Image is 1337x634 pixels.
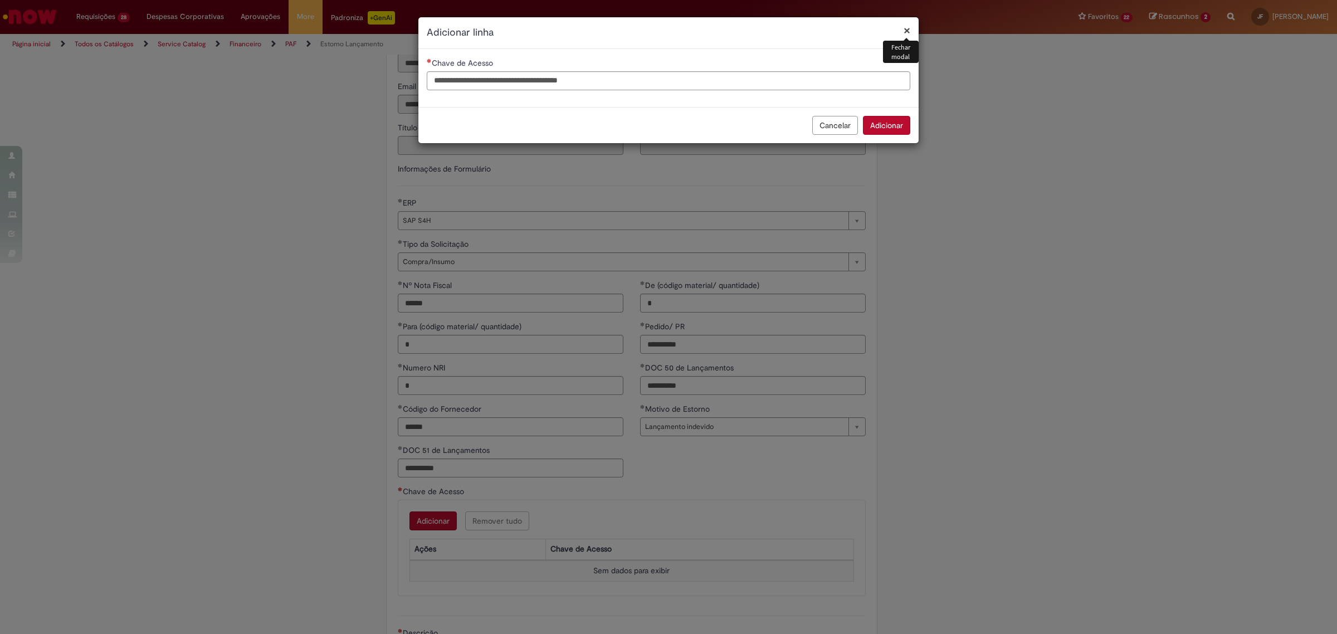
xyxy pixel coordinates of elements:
span: Necessários [427,58,432,63]
div: Fechar modal [883,41,919,63]
button: Fechar modal [904,25,910,36]
input: Chave de Acesso [427,71,910,90]
button: Cancelar [812,116,858,135]
span: Chave de Acesso [432,58,495,68]
button: Adicionar [863,116,910,135]
h2: Adicionar linha [427,26,910,40]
